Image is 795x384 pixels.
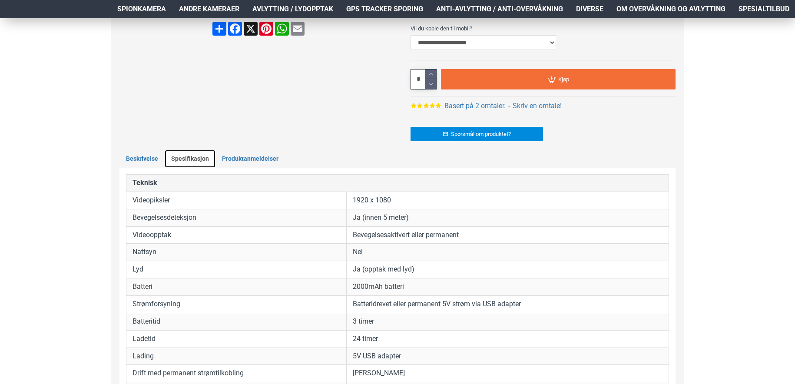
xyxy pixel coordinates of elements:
span: Spionkamera [117,4,166,14]
td: 5V USB adapter [346,348,669,365]
td: Ladetid [126,331,346,348]
span: Kjøp [558,76,569,82]
span: Om overvåkning og avlytting [616,4,725,14]
span: Diverse [576,4,603,14]
td: Ja (innen 5 meter) [346,209,669,227]
td: Nei [346,244,669,261]
span: Spesialtilbud [739,4,789,14]
strong: Teknisk [132,179,157,187]
span: Avlytting / Lydopptak [252,4,333,14]
td: 3 timer [346,313,669,331]
td: 24 timer [346,331,669,348]
a: Beskrivelse [119,150,165,168]
td: Lyd [126,261,346,278]
label: Vil du koble den til mobil? [411,21,676,35]
td: Batteritid [126,313,346,331]
td: Drift med permanent strømtilkobling [126,365,346,382]
td: Bevegelsesaktivert eller permanent [346,227,669,244]
td: Lading [126,348,346,365]
a: X [243,22,258,36]
a: Spørsmål om produktet? [411,127,543,141]
td: 1920 x 1080 [346,192,669,209]
td: Batteri [126,278,346,296]
td: Batteridrevet eller permanent 5V strøm via USB adapter [346,296,669,313]
a: Produktanmeldelser [215,150,285,168]
span: Anti-avlytting / Anti-overvåkning [436,4,563,14]
a: Share [212,22,227,36]
a: Email [290,22,305,36]
a: Skriv en omtale! [513,101,562,111]
a: Spesifikasjon [165,150,215,168]
td: Bevegelsesdeteksjon [126,209,346,227]
a: Facebook [227,22,243,36]
span: Andre kameraer [179,4,239,14]
td: 2000mAh batteri [346,278,669,296]
a: WhatsApp [274,22,290,36]
a: Basert på 2 omtaler. [444,101,506,111]
td: Videopiksler [126,192,346,209]
td: Ja (opptak med lyd) [346,261,669,278]
td: Strømforsyning [126,296,346,313]
td: Nattsyn [126,244,346,261]
td: Videoopptak [126,227,346,244]
a: Pinterest [258,22,274,36]
b: - [508,102,510,110]
span: GPS Tracker Sporing [346,4,423,14]
td: [PERSON_NAME] [346,365,669,382]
